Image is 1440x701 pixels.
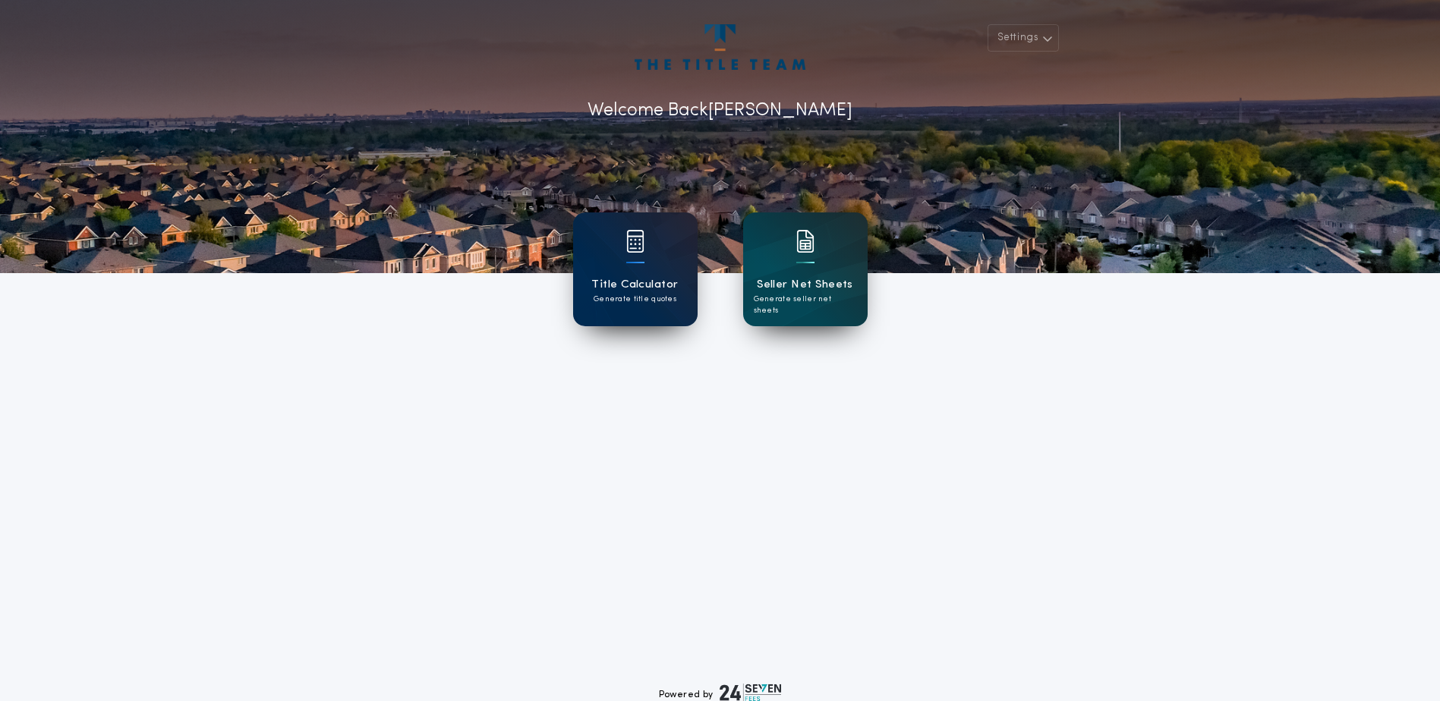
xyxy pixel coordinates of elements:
[588,97,852,124] p: Welcome Back [PERSON_NAME]
[594,294,676,305] p: Generate title quotes
[757,276,853,294] h1: Seller Net Sheets
[988,24,1059,52] button: Settings
[743,212,868,326] a: card iconSeller Net SheetsGenerate seller net sheets
[626,230,644,253] img: card icon
[591,276,678,294] h1: Title Calculator
[754,294,857,316] p: Generate seller net sheets
[635,24,805,70] img: account-logo
[573,212,698,326] a: card iconTitle CalculatorGenerate title quotes
[796,230,815,253] img: card icon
